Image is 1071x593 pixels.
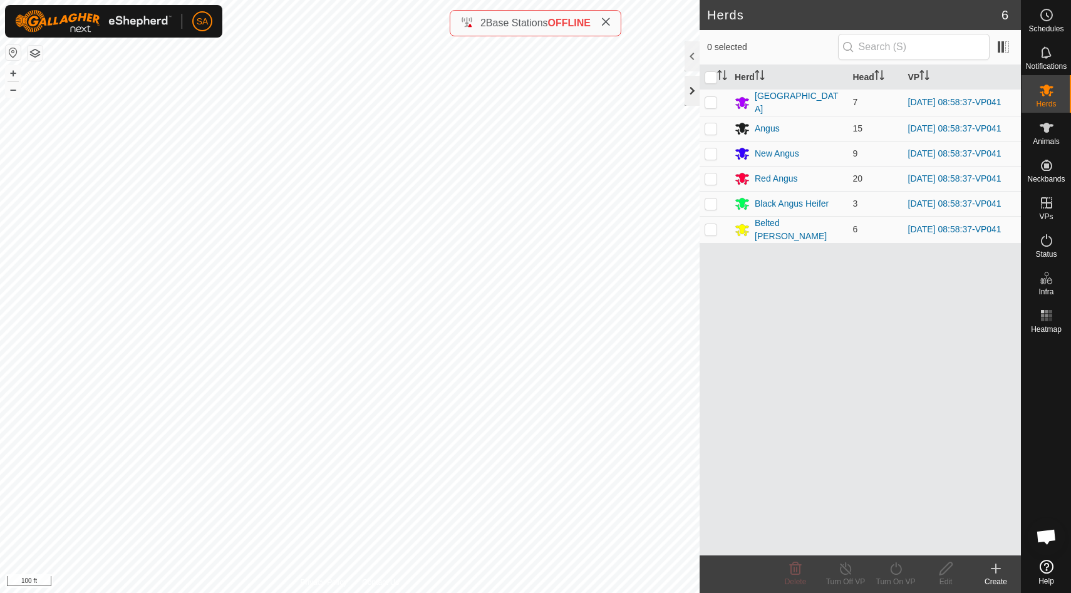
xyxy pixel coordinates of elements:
[730,65,848,90] th: Herd
[1026,63,1067,70] span: Notifications
[908,224,1001,234] a: [DATE] 08:58:37-VP041
[853,224,858,234] span: 6
[6,66,21,81] button: +
[6,45,21,60] button: Reset Map
[919,72,929,82] p-sorticon: Activate to sort
[755,217,843,243] div: Belted [PERSON_NAME]
[1001,6,1008,24] span: 6
[486,18,548,28] span: Base Stations
[362,577,399,588] a: Contact Us
[908,123,1001,133] a: [DATE] 08:58:37-VP041
[853,123,863,133] span: 15
[871,576,921,587] div: Turn On VP
[853,97,858,107] span: 7
[755,72,765,82] p-sorticon: Activate to sort
[1038,577,1054,585] span: Help
[755,122,780,135] div: Angus
[1038,288,1053,296] span: Infra
[1028,25,1063,33] span: Schedules
[15,10,172,33] img: Gallagher Logo
[820,576,871,587] div: Turn Off VP
[921,576,971,587] div: Edit
[717,72,727,82] p-sorticon: Activate to sort
[1033,138,1060,145] span: Animals
[28,46,43,61] button: Map Layers
[838,34,990,60] input: Search (S)
[908,173,1001,183] a: [DATE] 08:58:37-VP041
[755,172,798,185] div: Red Angus
[1028,518,1065,555] div: Open chat
[707,41,838,54] span: 0 selected
[1027,175,1065,183] span: Neckbands
[197,15,209,28] span: SA
[707,8,1001,23] h2: Herds
[853,199,858,209] span: 3
[755,197,829,210] div: Black Angus Heifer
[848,65,903,90] th: Head
[903,65,1022,90] th: VP
[480,18,486,28] span: 2
[755,90,843,116] div: [GEOGRAPHIC_DATA]
[908,97,1001,107] a: [DATE] 08:58:37-VP041
[755,147,799,160] div: New Angus
[1039,213,1053,220] span: VPs
[6,82,21,97] button: –
[971,576,1021,587] div: Create
[785,577,807,586] span: Delete
[1022,555,1071,590] a: Help
[1036,100,1056,108] span: Herds
[908,199,1001,209] a: [DATE] 08:58:37-VP041
[548,18,591,28] span: OFFLINE
[908,148,1001,158] a: [DATE] 08:58:37-VP041
[874,72,884,82] p-sorticon: Activate to sort
[1031,326,1062,333] span: Heatmap
[853,148,858,158] span: 9
[1035,250,1057,258] span: Status
[853,173,863,183] span: 20
[300,577,347,588] a: Privacy Policy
